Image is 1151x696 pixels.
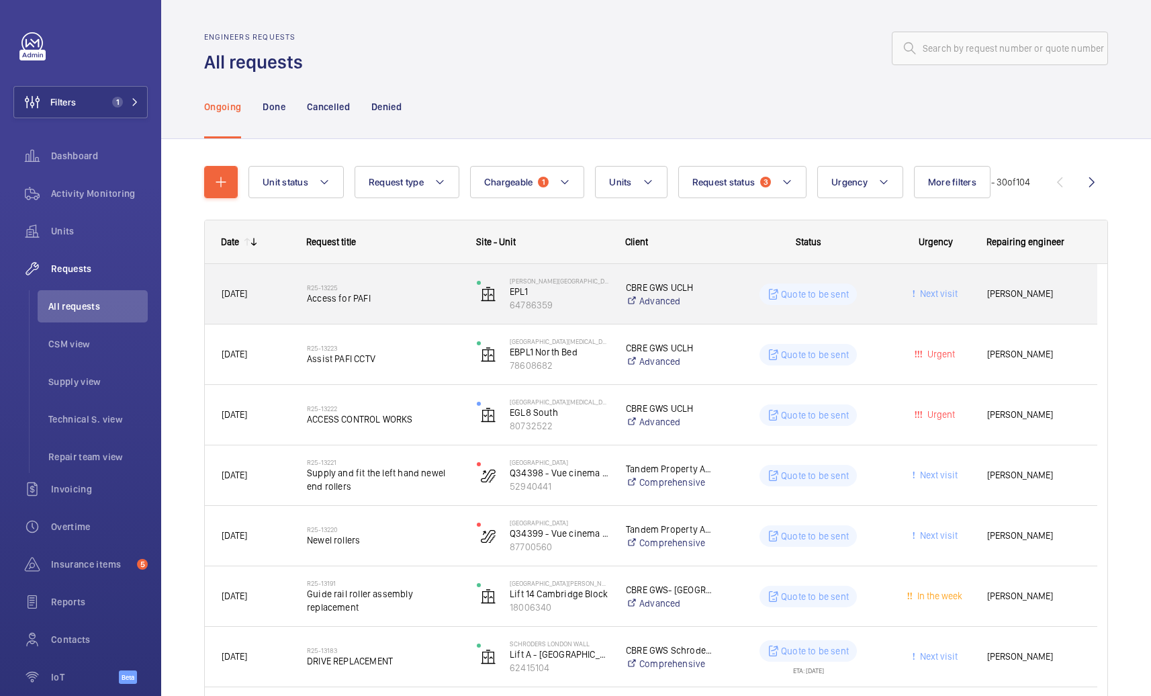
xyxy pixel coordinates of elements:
h2: R25-13225 [307,284,459,292]
p: CBRE GWS UCLH [626,341,715,355]
p: Quote to be sent [781,529,849,543]
img: elevator.svg [480,589,496,605]
p: 64786359 [510,298,608,312]
span: Request type [369,177,424,187]
span: Reports [51,595,148,609]
span: [DATE] [222,470,247,480]
p: 80732522 [510,419,608,433]
button: More filters [914,166,991,198]
span: Next visit [917,288,958,299]
p: Quote to be sent [781,348,849,361]
span: Activity Monitoring [51,187,148,200]
p: EGL8 South [510,406,608,419]
span: Supply view [48,375,148,388]
span: Overtime [51,520,148,533]
span: Insurance items [51,558,132,571]
p: Lift 14 Cambridge Block [510,587,608,601]
span: Units [609,177,631,187]
span: Units [51,224,148,238]
a: Comprehensive [626,476,715,489]
span: Supply and fit the left hand newel end rollers [307,466,459,493]
span: IoT [51,670,119,684]
span: Status [796,236,821,247]
span: Filters [50,95,76,109]
a: Advanced [626,597,715,610]
p: Cancelled [307,100,350,114]
span: [PERSON_NAME] [987,347,1080,362]
p: [GEOGRAPHIC_DATA][MEDICAL_DATA] (UCLH) [510,337,608,345]
span: Urgency [831,177,868,187]
h2: R25-13222 [307,404,459,412]
span: Requests [51,262,148,275]
span: [DATE] [222,349,247,359]
img: elevator.svg [480,347,496,363]
div: ETA: [DATE] [793,662,824,674]
span: DRIVE REPLACEMENT [307,654,459,668]
p: Quote to be sent [781,288,849,301]
p: CBRE GWS UCLH [626,402,715,415]
span: Newel rollers [307,533,459,547]
p: Tandem Property Asset Management [626,462,715,476]
span: [PERSON_NAME] [987,649,1080,664]
span: In the week [915,591,962,601]
span: 1 - 30 104 [986,177,1030,187]
span: of [1007,177,1016,187]
span: Guide rail roller assembly replacement [307,587,459,614]
button: Request type [355,166,459,198]
h1: All requests [204,50,311,75]
p: 87700560 [510,540,608,554]
span: Chargeable [484,177,533,187]
span: Site - Unit [476,236,516,247]
p: Schroders London Wall [510,640,608,648]
img: elevator.svg [480,407,496,423]
p: 18006340 [510,601,608,614]
p: Q34399 - Vue cinema 1-2 Escal [510,527,608,540]
p: [PERSON_NAME][GEOGRAPHIC_DATA] ([GEOGRAPHIC_DATA]) [510,277,608,285]
img: escalator.svg [480,468,496,484]
span: Urgent [925,409,955,420]
p: Tandem Property Asset Management [626,523,715,536]
a: Comprehensive [626,536,715,550]
p: Q34398 - Vue cinema 1-2 Escal [510,466,608,480]
span: [DATE] [222,288,247,299]
span: Next visit [917,470,958,480]
span: Beta [119,670,137,684]
a: Advanced [626,355,715,368]
p: CBRE GWS Schroders ([GEOGRAPHIC_DATA]) [626,644,715,657]
img: elevator.svg [480,286,496,302]
span: [PERSON_NAME] [987,407,1080,423]
p: Ongoing [204,100,241,114]
p: Lift A - [GEOGRAPHIC_DATA]/PL11 (G-8) [510,648,608,661]
span: Access for PAFI [307,292,459,305]
span: [PERSON_NAME] [987,468,1080,483]
h2: R25-13183 [307,646,459,654]
p: Quote to be sent [781,590,849,603]
button: Chargeable1 [470,166,585,198]
p: [GEOGRAPHIC_DATA] [510,519,608,527]
span: [PERSON_NAME] [987,589,1080,604]
input: Search by request number or quote number [892,32,1108,65]
span: Next visit [917,651,958,662]
p: [GEOGRAPHIC_DATA][MEDICAL_DATA] (UCLH) [510,398,608,406]
span: ACCESS CONTROL WORKS [307,412,459,426]
span: Next visit [917,530,958,541]
img: elevator.svg [480,649,496,665]
span: Invoicing [51,482,148,496]
button: Unit status [248,166,344,198]
p: [GEOGRAPHIC_DATA] [510,458,608,466]
button: Request status3 [678,166,807,198]
p: CBRE GWS UCLH [626,281,715,294]
p: 52940441 [510,480,608,493]
span: [PERSON_NAME] [987,528,1080,543]
a: Advanced [626,294,715,308]
p: CBRE GWS- [GEOGRAPHIC_DATA] ([GEOGRAPHIC_DATA][PERSON_NAME]) [626,583,715,597]
p: Quote to be sent [781,408,849,422]
p: 78608682 [510,359,608,372]
span: Request title [306,236,356,247]
span: Request status [692,177,755,187]
span: [PERSON_NAME] [987,286,1080,302]
a: Advanced [626,415,715,429]
a: Comprehensive [626,657,715,670]
span: [DATE] [222,651,247,662]
span: Repairing engineer [986,236,1064,247]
